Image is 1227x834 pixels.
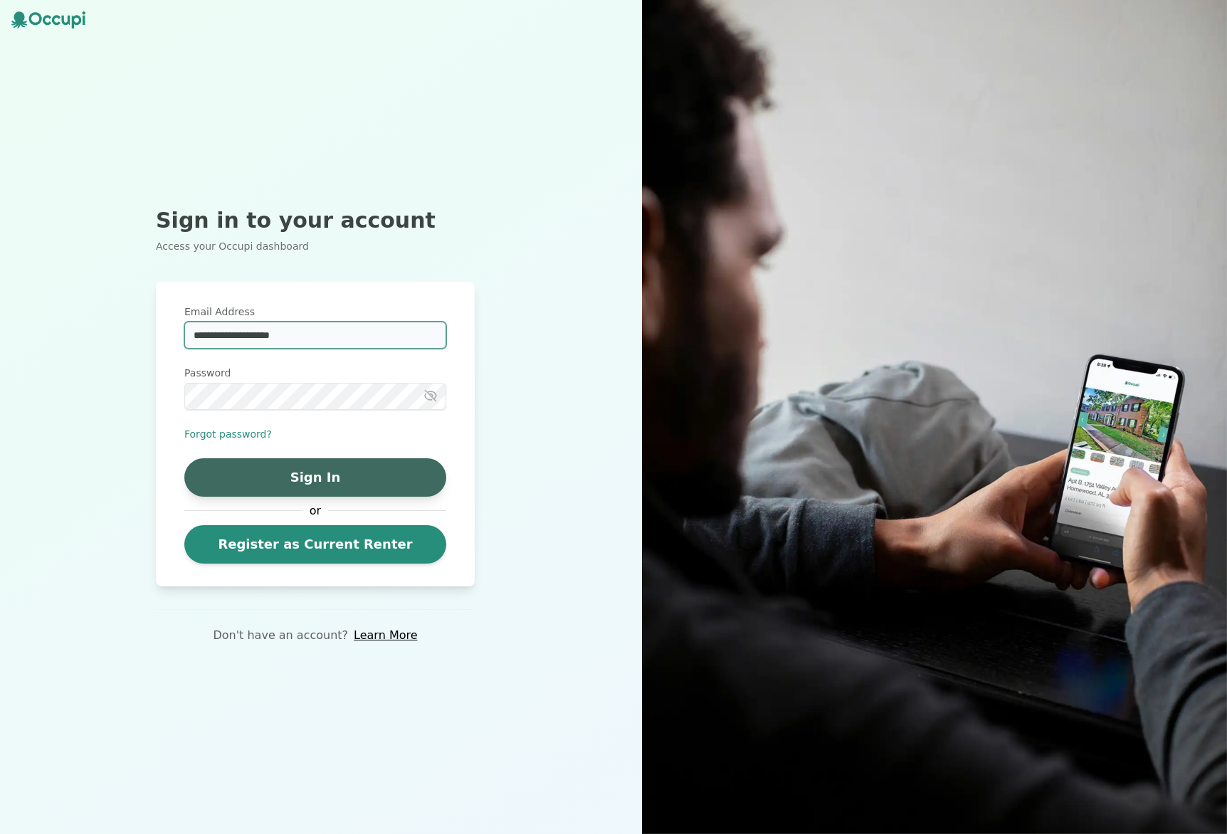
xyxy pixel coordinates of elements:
button: Sign In [184,458,446,497]
p: Don't have an account? [213,627,348,644]
span: or [302,502,328,519]
a: Learn More [354,627,417,644]
label: Password [184,366,446,380]
button: Forgot password? [184,427,272,441]
h2: Sign in to your account [156,208,475,233]
label: Email Address [184,305,446,319]
p: Access your Occupi dashboard [156,239,475,253]
a: Register as Current Renter [184,525,446,564]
